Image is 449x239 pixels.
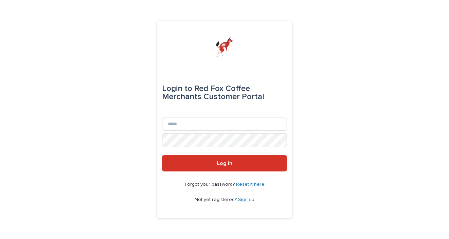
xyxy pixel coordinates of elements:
[216,37,233,57] img: zttTXibQQrCfv9chImQE
[217,161,232,166] span: Log in
[185,182,236,187] span: Forgot your password?
[195,197,238,202] span: Not yet registered?
[236,182,265,187] a: Reset it here
[162,85,192,93] span: Login to
[162,79,287,106] div: Red Fox Coffee Merchants Customer Portal
[238,197,254,202] a: Sign up
[162,155,287,171] button: Log in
